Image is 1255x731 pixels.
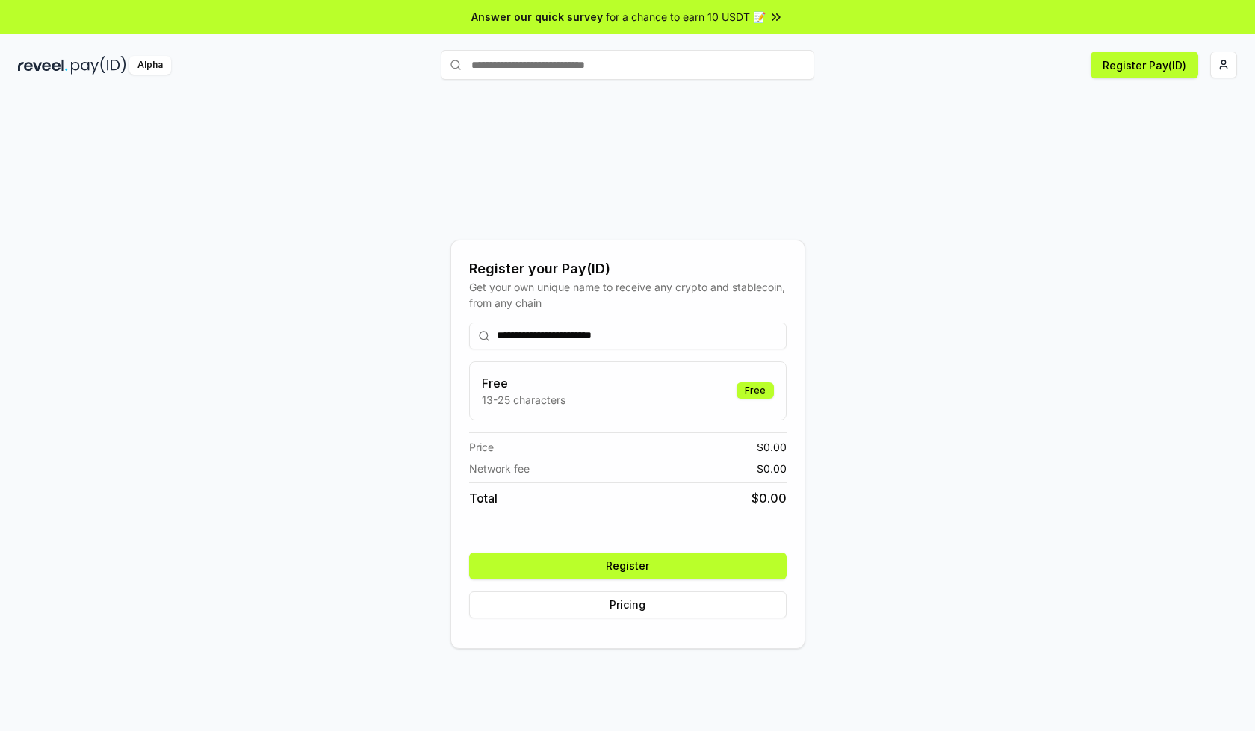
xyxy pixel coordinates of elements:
span: $ 0.00 [757,461,787,476]
h3: Free [482,374,565,392]
p: 13-25 characters [482,392,565,408]
div: Alpha [129,56,171,75]
img: pay_id [71,56,126,75]
span: $ 0.00 [757,439,787,455]
span: Answer our quick survey [471,9,603,25]
button: Register Pay(ID) [1091,52,1198,78]
button: Pricing [469,591,787,618]
span: Price [469,439,494,455]
span: $ 0.00 [752,489,787,507]
div: Free [737,382,774,399]
div: Register your Pay(ID) [469,258,787,279]
img: reveel_dark [18,56,68,75]
span: Network fee [469,461,530,476]
span: for a chance to earn 10 USDT 📝 [606,9,766,25]
div: Get your own unique name to receive any crypto and stablecoin, from any chain [469,279,787,311]
button: Register [469,553,787,579]
span: Total [469,489,498,507]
